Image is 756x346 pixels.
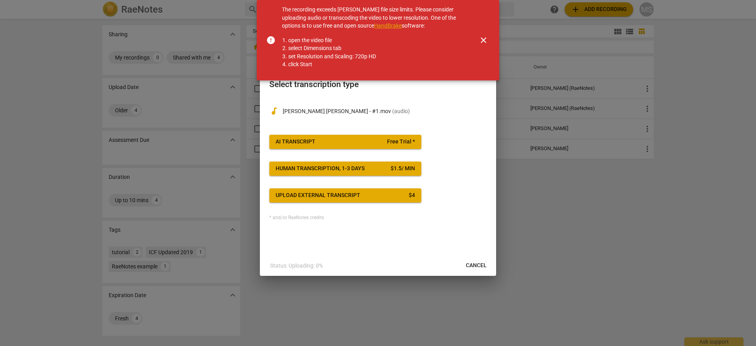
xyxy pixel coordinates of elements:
li: select Dimensions tab [288,44,458,52]
a: HandBrake [374,22,402,29]
div: Human transcription, 1-3 days [276,165,365,173]
span: ( audio ) [392,108,410,114]
span: error [266,35,276,45]
button: AI TranscriptFree Trial * [269,135,421,149]
li: set Resolution and Scaling: 720p HD [288,52,458,61]
button: Cancel [460,259,493,273]
div: * and/or RaeNotes credits [269,215,487,221]
div: Upload external transcript [276,192,360,199]
span: Cancel [466,262,487,270]
span: close [479,35,488,45]
div: AI Transcript [276,138,315,146]
span: Free Trial * [387,138,415,146]
h2: Select transcription type [269,80,487,89]
div: $ 4 [409,192,415,199]
div: The recording exceeds [PERSON_NAME] file size limits. Please consider uploading audio or transcod... [282,6,465,75]
p: Morteza Sepehri Niya - Faris - #1.mov(audio) [283,107,487,115]
li: click Start [288,60,458,69]
button: Close [474,31,493,50]
button: Upload external transcript$4 [269,188,421,203]
button: Human transcription, 1-3 days$1.5/ min [269,162,421,176]
li: open the video file [288,36,458,45]
div: $ 1.5 / min [391,165,415,173]
p: Status: Uploading: 0% [270,262,323,270]
span: audiotrack [269,106,279,116]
